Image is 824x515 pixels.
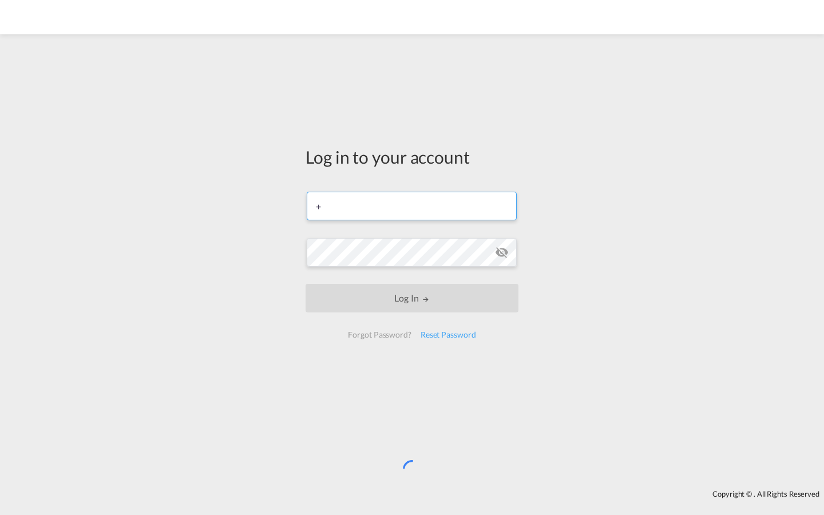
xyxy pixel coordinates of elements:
div: Reset Password [416,324,481,345]
div: Log in to your account [306,145,518,169]
input: Phone Number [307,192,517,220]
button: LOGIN [306,284,518,312]
div: Forgot Password? [343,324,415,345]
md-icon: icon-eye-off [495,245,509,259]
